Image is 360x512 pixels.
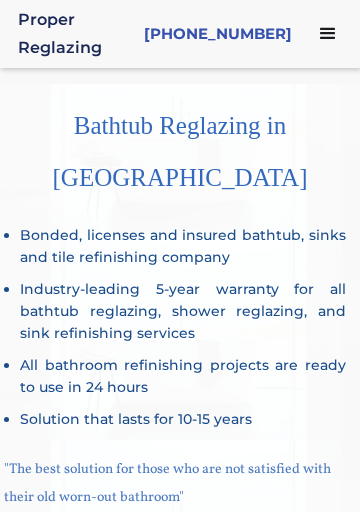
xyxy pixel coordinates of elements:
[144,20,292,48] a: [PHONE_NUMBER]
[20,408,346,430] div: Solution that lasts for 10-15 years
[18,6,142,62] div: Proper Reglazing
[18,6,142,62] a: home
[20,278,346,344] div: Industry-leading 5-year warranty for all bathtub reglazing, shower reglazing, and sink refinishin...
[20,354,346,398] div: All bathroom refinishing projects are ready to use in 24 hours
[20,224,346,268] div: Bonded, licenses and insured bathtub, sinks and tile refinishing company
[298,4,358,64] div: menu
[4,84,356,204] h1: Bathtub Reglazing in [GEOGRAPHIC_DATA]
